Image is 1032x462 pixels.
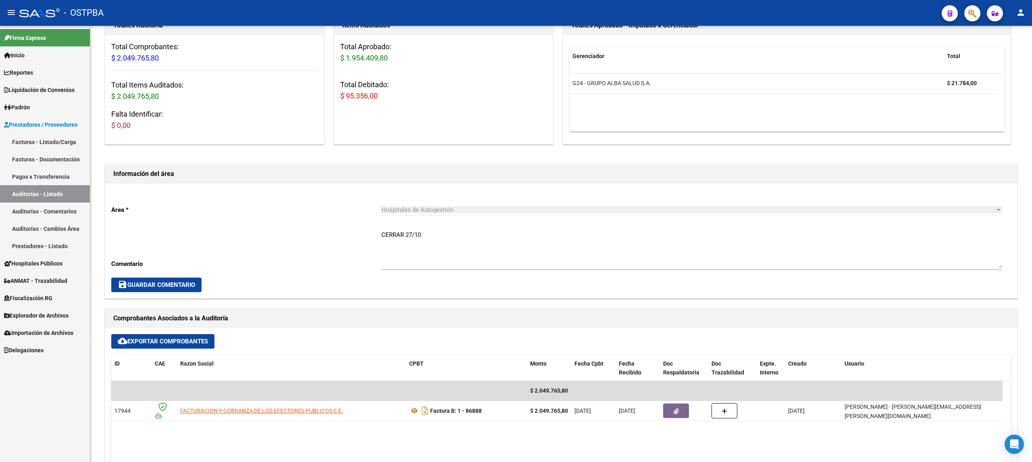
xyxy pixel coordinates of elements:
[114,360,120,367] span: ID
[4,328,73,337] span: Importación de Archivos
[180,408,343,414] span: FACTURACION Y COBRANZA DE LOS EFECTORES PUBLICOS S.E.
[430,408,482,414] strong: Factura B: 1 - 86888
[409,360,424,367] span: CPBT
[4,276,67,285] span: ANMAT - Trazabilidad
[4,259,62,268] span: Hospitales Públicos
[111,334,214,349] button: Exportar Comprobantes
[111,278,202,292] button: Guardar Comentario
[1016,8,1026,17] mat-icon: person
[616,355,660,382] datatable-header-cell: Fecha Recibido
[619,408,635,414] span: [DATE]
[530,408,568,414] strong: $ 2.049.765,80
[4,51,25,60] span: Inicio
[113,312,1009,325] h1: Comprobantes Asociados a la Auditoría
[6,8,16,17] mat-icon: menu
[340,79,547,102] h3: Total Debitado:
[177,355,406,382] datatable-header-cell: Razon Social
[4,311,69,320] span: Explorador de Archivos
[527,355,571,382] datatable-header-cell: Monto
[406,355,527,382] datatable-header-cell: CPBT
[845,360,864,367] span: Usuario
[111,205,381,214] p: Area *
[340,41,547,64] h3: Total Aprobado:
[660,355,708,382] datatable-header-cell: Doc Respaldatoria
[113,167,1009,180] h1: Información del área
[114,408,131,414] span: 17944
[420,404,430,417] i: Descargar documento
[569,48,944,65] datatable-header-cell: Gerenciador
[757,355,785,382] datatable-header-cell: Expte. Interno
[574,408,591,414] span: [DATE]
[574,360,603,367] span: Fecha Cpbt
[4,346,44,355] span: Delegaciones
[381,206,454,213] span: Hospitales de Autogestión
[111,109,318,131] h3: Falta Identificar:
[4,120,77,129] span: Prestadores / Proveedores
[152,355,177,382] datatable-header-cell: CAE
[572,80,651,86] span: G24 - GRUPO ALBA SALUD S.A.
[4,294,52,303] span: Fiscalización RG
[619,360,641,376] span: Fecha Recibido
[845,403,981,419] span: [PERSON_NAME] - [PERSON_NAME][EMAIL_ADDRESS][PERSON_NAME][DOMAIN_NAME]
[947,80,977,86] strong: $ 21.784,00
[111,79,318,102] h3: Total Items Auditados:
[111,259,381,268] p: Comentario
[64,4,104,22] span: - OSTPBA
[788,360,807,367] span: Creado
[1005,435,1024,454] div: Open Intercom Messenger
[571,355,616,382] datatable-header-cell: Fecha Cpbt
[118,338,208,345] span: Exportar Comprobantes
[760,360,778,376] span: Expte. Interno
[111,92,159,100] span: $ 2.049.765,80
[788,408,805,414] span: [DATE]
[530,387,568,394] span: $ 2.049.765,80
[4,103,30,112] span: Padrón
[118,336,127,346] mat-icon: cloud_download
[111,54,159,62] span: $ 2.049.765,80
[111,355,152,382] datatable-header-cell: ID
[572,53,604,59] span: Gerenciador
[530,360,547,367] span: Monto
[708,355,757,382] datatable-header-cell: Doc Trazabilidad
[947,53,960,59] span: Total
[663,360,699,376] span: Doc Respaldatoria
[180,360,214,367] span: Razon Social
[111,41,318,64] h3: Total Comprobantes:
[155,360,165,367] span: CAE
[841,355,1003,382] datatable-header-cell: Usuario
[111,121,131,130] span: $ 0,00
[118,280,127,289] mat-icon: save
[944,48,996,65] datatable-header-cell: Total
[785,355,841,382] datatable-header-cell: Creado
[712,360,744,376] span: Doc Trazabilidad
[4,86,75,94] span: Liquidación de Convenios
[118,281,195,288] span: Guardar Comentario
[340,92,378,100] span: $ 95.356,00
[4,33,46,42] span: Firma Express
[340,54,388,62] span: $ 1.954.409,80
[4,68,33,77] span: Reportes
